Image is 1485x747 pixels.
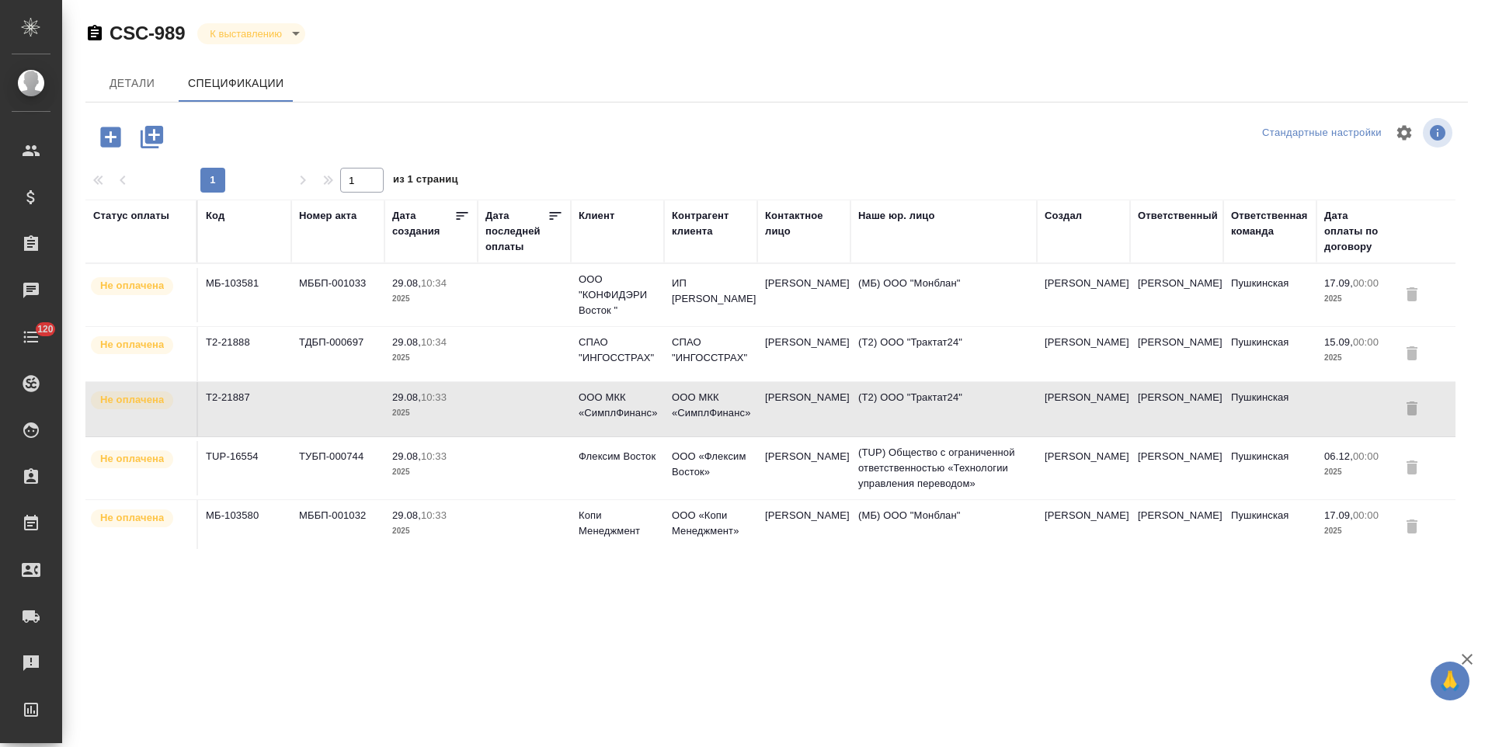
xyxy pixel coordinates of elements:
[1045,208,1082,224] div: Создал
[672,335,749,366] p: СПАО "ИНГОССТРАХ"
[198,500,291,554] td: МБ-103580
[100,451,164,467] p: Не оплачена
[1431,662,1469,700] button: 🙏
[850,500,1037,554] td: (МБ) ООО "Монблан"
[757,441,850,495] td: [PERSON_NAME]
[1223,382,1316,436] td: Пушкинская
[1386,114,1423,151] span: Настроить таблицу
[672,276,749,307] p: ИП [PERSON_NAME]
[392,405,470,421] p: 2025
[110,23,185,43] a: CSC-989
[188,74,283,93] span: Спецификации
[1437,665,1463,697] span: 🙏
[392,509,421,521] p: 29.08,
[291,268,384,322] td: МББП-001033
[850,327,1037,381] td: (Т2) ООО "Трактат24"
[757,382,850,436] td: [PERSON_NAME]
[1258,121,1386,145] div: split button
[89,114,132,160] button: Создать новые спецификации
[1324,208,1386,255] div: Дата оплаты по договору
[421,336,447,348] p: 10:34
[1324,291,1402,307] p: 2025
[100,392,164,408] p: Не оплачена
[392,464,470,480] p: 2025
[765,208,843,239] div: Контактное лицо
[672,449,749,480] p: ООО «Флексим Восток»
[1037,441,1130,495] td: [PERSON_NAME]
[858,208,935,224] div: Наше юр. лицо
[1130,268,1223,322] td: [PERSON_NAME]
[1231,208,1309,239] div: Ответственная команда
[198,441,291,495] td: TUP-16554
[1223,500,1316,554] td: Пушкинская
[1037,382,1130,436] td: [PERSON_NAME]
[392,350,470,366] p: 2025
[205,27,287,40] button: К выставлению
[1130,327,1223,381] td: [PERSON_NAME]
[1138,208,1218,224] div: Ответственный
[1324,350,1402,366] p: 2025
[1223,441,1316,495] td: Пушкинская
[579,208,614,224] div: Клиент
[1130,441,1223,495] td: [PERSON_NAME]
[1353,509,1379,521] p: 00:00
[93,208,169,224] div: Статус оплаты
[392,450,421,462] p: 29.08,
[850,268,1037,322] td: (МБ) ООО "Монблан"
[198,327,291,381] td: Т2-21888
[198,382,291,436] td: Т2-21887
[850,382,1037,436] td: (Т2) ООО "Трактат24"
[1324,450,1353,462] p: 06.12,
[421,450,447,462] p: 10:33
[1353,336,1379,348] p: 00:00
[100,510,164,526] p: Не оплачена
[579,449,656,464] p: Флексим Восток
[392,277,421,289] p: 29.08,
[28,321,63,337] span: 120
[1223,327,1316,381] td: Пушкинская
[129,114,175,160] button: Добавить существующую
[95,74,169,93] span: Детали
[421,277,447,289] p: 10:34
[579,390,656,421] p: ООО МКК «СимплФинанс»
[850,437,1037,499] td: (TUP) Общество с ограниченной ответственностью «Технологии управления переводом»
[197,23,305,44] div: К выставлению
[672,390,749,421] p: ООО МКК «СимплФинанс»
[1324,336,1353,348] p: 15.09,
[757,268,850,322] td: [PERSON_NAME]
[392,391,421,403] p: 29.08,
[1353,277,1379,289] p: 00:00
[1130,382,1223,436] td: [PERSON_NAME]
[672,508,749,539] p: ООО «Копи Менеджмент»
[1037,500,1130,554] td: [PERSON_NAME]
[1130,500,1223,554] td: [PERSON_NAME]
[206,208,224,224] div: Код
[421,391,447,403] p: 10:33
[1423,118,1455,148] span: Посмотреть информацию
[1353,450,1379,462] p: 00:00
[291,500,384,554] td: МББП-001032
[100,278,164,294] p: Не оплачена
[392,523,470,539] p: 2025
[757,327,850,381] td: [PERSON_NAME]
[1223,268,1316,322] td: Пушкинская
[1037,327,1130,381] td: [PERSON_NAME]
[421,509,447,521] p: 10:33
[1324,509,1353,521] p: 17.09,
[85,24,104,43] button: Скопировать ссылку
[100,337,164,353] p: Не оплачена
[1324,464,1402,480] p: 2025
[1037,268,1130,322] td: [PERSON_NAME]
[4,318,58,356] a: 120
[485,208,548,255] div: Дата последней оплаты
[757,500,850,554] td: [PERSON_NAME]
[291,441,384,495] td: ТУБП-000744
[198,268,291,322] td: МБ-103581
[291,327,384,381] td: ТДБП-000697
[579,272,656,318] p: ООО "КОНФИДЭРИ Восток "
[299,208,356,224] div: Номер акта
[579,335,656,366] p: СПАО "ИНГОССТРАХ"
[392,208,454,239] div: Дата создания
[672,208,749,239] div: Контрагент клиента
[1324,523,1402,539] p: 2025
